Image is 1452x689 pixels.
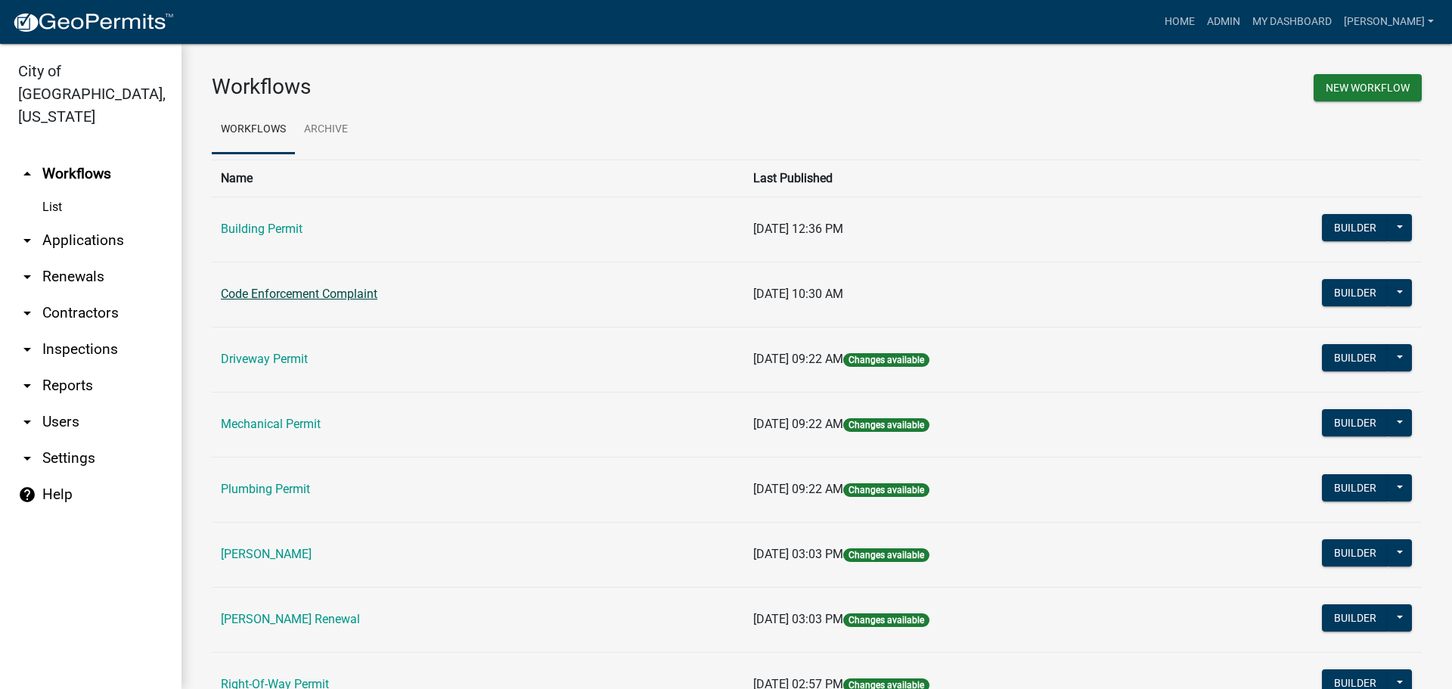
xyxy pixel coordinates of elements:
[221,222,302,236] a: Building Permit
[1322,604,1388,632] button: Builder
[221,612,360,626] a: [PERSON_NAME] Renewal
[221,547,312,561] a: [PERSON_NAME]
[1322,214,1388,241] button: Builder
[753,287,843,301] span: [DATE] 10:30 AM
[1159,8,1201,36] a: Home
[18,486,36,504] i: help
[744,160,1177,197] th: Last Published
[18,165,36,183] i: arrow_drop_up
[753,482,843,496] span: [DATE] 09:22 AM
[221,352,308,366] a: Driveway Permit
[221,417,321,431] a: Mechanical Permit
[753,417,843,431] span: [DATE] 09:22 AM
[753,547,843,561] span: [DATE] 03:03 PM
[753,222,843,236] span: [DATE] 12:36 PM
[18,268,36,286] i: arrow_drop_down
[1314,74,1422,101] button: New Workflow
[18,304,36,322] i: arrow_drop_down
[1322,344,1388,371] button: Builder
[843,418,929,432] span: Changes available
[843,548,929,562] span: Changes available
[212,74,805,100] h3: Workflows
[1201,8,1246,36] a: Admin
[18,231,36,250] i: arrow_drop_down
[843,483,929,497] span: Changes available
[843,353,929,367] span: Changes available
[1322,474,1388,501] button: Builder
[1322,279,1388,306] button: Builder
[18,340,36,358] i: arrow_drop_down
[212,106,295,154] a: Workflows
[18,449,36,467] i: arrow_drop_down
[212,160,744,197] th: Name
[753,612,843,626] span: [DATE] 03:03 PM
[18,377,36,395] i: arrow_drop_down
[1338,8,1440,36] a: [PERSON_NAME]
[1322,409,1388,436] button: Builder
[295,106,357,154] a: Archive
[221,482,310,496] a: Plumbing Permit
[753,352,843,366] span: [DATE] 09:22 AM
[843,613,929,627] span: Changes available
[221,287,377,301] a: Code Enforcement Complaint
[18,413,36,431] i: arrow_drop_down
[1322,539,1388,566] button: Builder
[1246,8,1338,36] a: My Dashboard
